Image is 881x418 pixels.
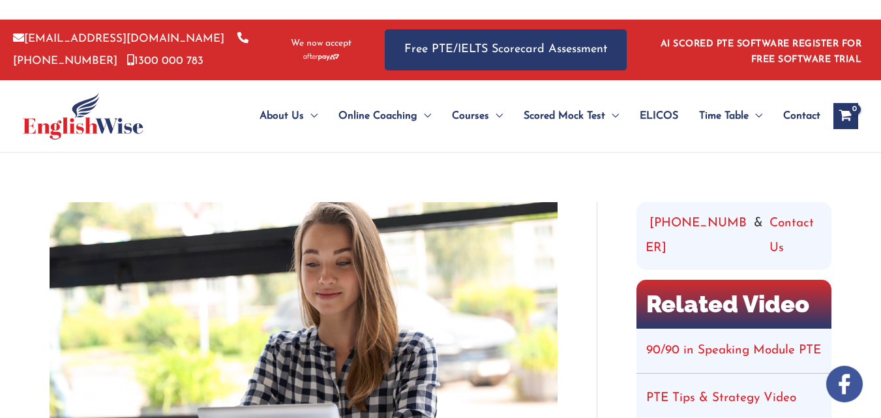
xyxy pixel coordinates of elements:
a: CoursesMenu Toggle [441,93,513,139]
a: About UsMenu Toggle [249,93,328,139]
a: 1300 000 783 [127,55,203,67]
a: PTE Tips & Strategy Video [646,392,796,404]
span: Menu Toggle [489,93,503,139]
span: Time Table [699,93,749,139]
span: Scored Mock Test [524,93,605,139]
a: Contact [773,93,820,139]
a: Contact Us [769,211,822,261]
span: Contact [783,93,820,139]
a: Online CoachingMenu Toggle [328,93,441,139]
a: Free PTE/IELTS Scorecard Assessment [385,29,627,70]
span: We now accept [291,37,351,50]
img: cropped-ew-logo [23,93,143,140]
a: [PHONE_NUMBER] [646,211,748,261]
a: Scored Mock TestMenu Toggle [513,93,629,139]
a: ELICOS [629,93,689,139]
span: Menu Toggle [605,93,619,139]
span: Menu Toggle [304,93,318,139]
a: 90/90 in Speaking Module PTE [646,344,821,357]
nav: Site Navigation: Main Menu [228,93,820,139]
span: ELICOS [640,93,678,139]
img: Afterpay-Logo [303,53,339,61]
img: white-facebook.png [826,366,863,402]
a: [EMAIL_ADDRESS][DOMAIN_NAME] [13,33,224,44]
span: Menu Toggle [417,93,431,139]
div: & [646,211,822,261]
span: Courses [452,93,489,139]
a: [PHONE_NUMBER] [13,33,248,66]
h2: Related Video [636,280,831,328]
a: View Shopping Cart, empty [833,103,858,129]
span: Online Coaching [338,93,417,139]
a: AI SCORED PTE SOFTWARE REGISTER FOR FREE SOFTWARE TRIAL [661,39,862,65]
aside: Header Widget 1 [653,29,868,71]
a: Time TableMenu Toggle [689,93,773,139]
span: Menu Toggle [749,93,762,139]
span: About Us [260,93,304,139]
